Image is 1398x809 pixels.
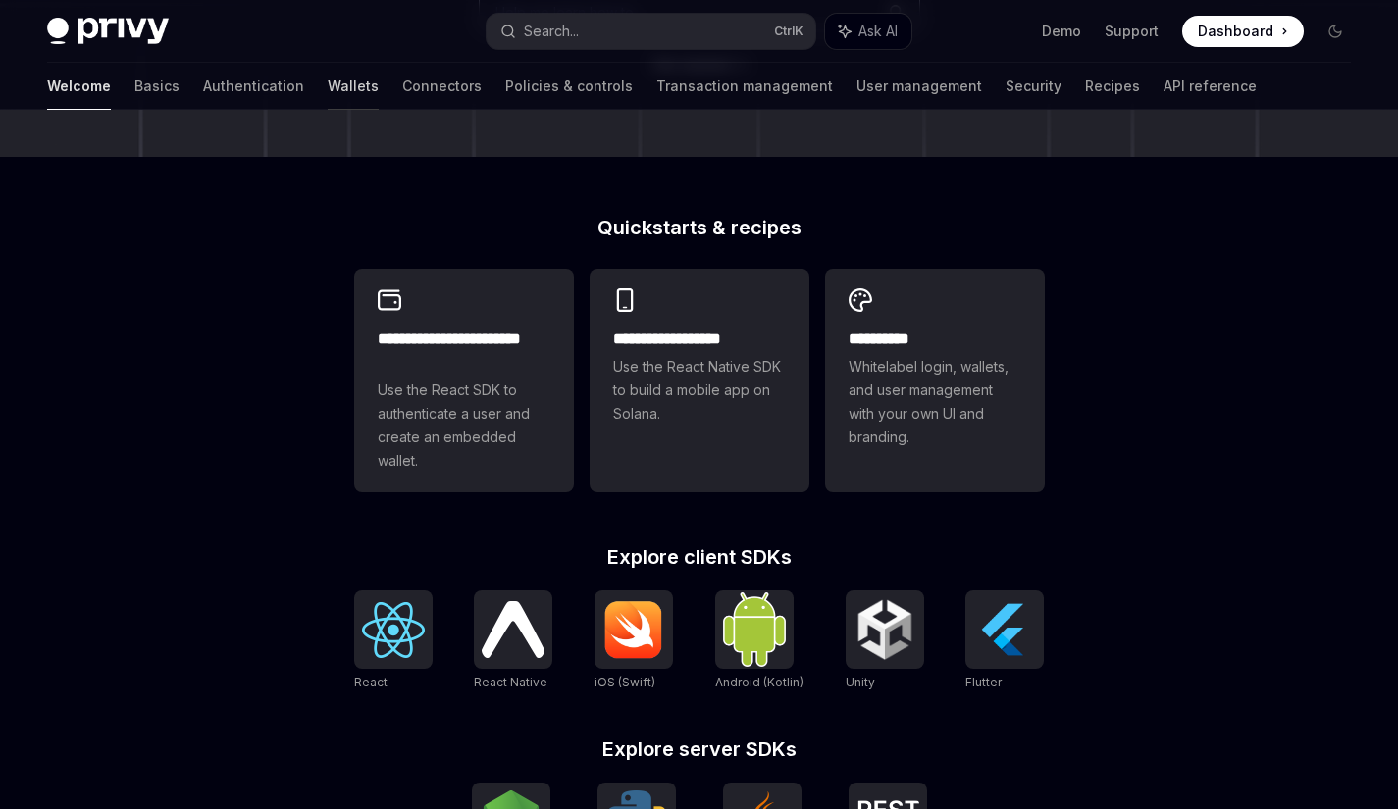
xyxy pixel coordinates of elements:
[47,18,169,45] img: dark logo
[846,675,875,689] span: Unity
[595,675,655,689] span: iOS (Swift)
[825,14,911,49] button: Ask AI
[1182,16,1304,47] a: Dashboard
[849,355,1021,449] span: Whitelabel login, wallets, and user management with your own UI and branding.
[723,592,786,666] img: Android (Kotlin)
[774,24,803,39] span: Ctrl K
[328,63,379,110] a: Wallets
[354,547,1045,567] h2: Explore client SDKs
[613,355,786,426] span: Use the React Native SDK to build a mobile app on Solana.
[715,590,803,692] a: Android (Kotlin)Android (Kotlin)
[965,590,1044,692] a: FlutterFlutter
[656,63,833,110] a: Transaction management
[1085,63,1140,110] a: Recipes
[354,218,1045,237] h2: Quickstarts & recipes
[590,269,809,492] a: **** **** **** ***Use the React Native SDK to build a mobile app on Solana.
[402,63,482,110] a: Connectors
[973,598,1036,661] img: Flutter
[602,600,665,659] img: iOS (Swift)
[354,675,388,689] span: React
[378,379,550,473] span: Use the React SDK to authenticate a user and create an embedded wallet.
[1042,22,1081,41] a: Demo
[482,601,544,657] img: React Native
[487,14,814,49] button: Search...CtrlK
[1164,63,1257,110] a: API reference
[474,590,552,692] a: React NativeReact Native
[354,590,433,692] a: ReactReact
[825,269,1045,492] a: **** *****Whitelabel login, wallets, and user management with your own UI and branding.
[203,63,304,110] a: Authentication
[47,63,111,110] a: Welcome
[1006,63,1061,110] a: Security
[474,675,547,689] span: React Native
[1320,16,1351,47] button: Toggle dark mode
[858,22,898,41] span: Ask AI
[524,20,579,43] div: Search...
[715,675,803,689] span: Android (Kotlin)
[846,590,924,692] a: UnityUnity
[362,602,425,658] img: React
[505,63,633,110] a: Policies & controls
[854,598,916,661] img: Unity
[1105,22,1159,41] a: Support
[965,675,1002,689] span: Flutter
[354,739,1045,759] h2: Explore server SDKs
[134,63,180,110] a: Basics
[856,63,982,110] a: User management
[595,590,673,692] a: iOS (Swift)iOS (Swift)
[1198,22,1273,41] span: Dashboard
